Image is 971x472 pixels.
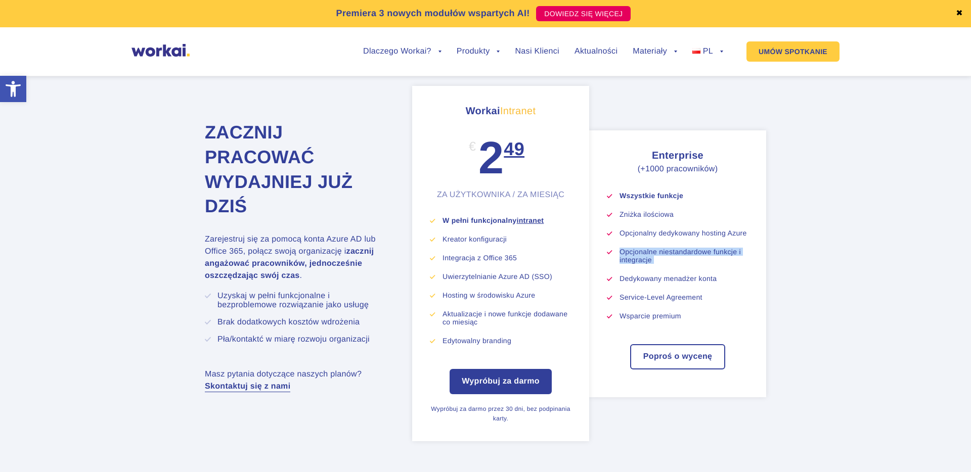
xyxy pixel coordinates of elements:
li: Wsparcie premium [620,312,748,320]
a: ✖ [956,10,963,18]
li: Edytowalny branding [443,337,571,345]
iframe: Popup CTA [5,385,278,467]
h3: Workai [430,104,571,119]
span: PL [703,47,713,56]
h2: Zacznij pracować wydajniej już dziś [205,120,387,218]
li: Brak dodatkowych kosztów wdrożenia [217,318,387,327]
li: Aktualizacje i nowe funkcje dodawane co miesiąc [443,310,571,326]
a: Skontaktuj się z nami [205,383,290,391]
sup: 49 [504,138,524,176]
a: UMÓW SPOTKANIE [746,41,840,62]
a: Poproś o wycenę [631,345,724,368]
a: Materiały [633,48,677,56]
strong: Enterprise [652,150,703,161]
div: ZA UŻYTKOWNIKA / ZA MIESIĄC [430,190,571,200]
li: Pła/kontaktć w miarę rozwoju organizacji [217,335,387,344]
div: € [469,135,476,158]
li: Uzyskaj w pełni funkcjonalne i bezproblemowe rozwiązanie jako usługę [217,292,387,310]
strong: Wszystkie funkcje [620,192,683,200]
div: Wypróbuj za darmo przez 30 dni, bez podpinania karty. [430,404,571,423]
li: Zniżka ilościowa [620,210,748,218]
li: Kreator konfiguracji [443,235,571,243]
li: Uwierzytelnianie Azure AD (SSO) [443,272,571,280]
a: Wypróbuj za darmo [450,369,552,394]
a: intranet [516,216,544,224]
span: Intranet [500,106,536,117]
div: 2 [478,135,524,190]
a: Produkty [457,48,500,56]
li: Dedykowany menadżer konta [620,274,748,282]
p: Zarejestruj się za pomocą konta Azure AD lub Office 365, połącz swoją organizację i . [205,233,387,282]
a: Aktualności [575,48,617,56]
li: Opcjonalny dedykowany hosting Azure [620,229,748,237]
a: DOWIEDZ SIĘ WIĘCEJ [536,6,631,21]
p: (+1000 pracowników) [607,163,748,175]
li: Integracja z Office 365 [443,254,571,262]
a: Nasi Klienci [515,48,559,56]
li: Opcjonalne niestandardowe funkcje i integracje [620,248,748,264]
li: Service-Level Agreement [620,293,748,301]
p: Premiera 3 nowych modułów wspartych AI! [336,7,530,20]
strong: zacznij angażować pracowników, jednocześnie oszczędzając swój czas [205,247,374,280]
strong: W pełni funkcjonalny [443,216,544,224]
li: Hosting w środowisku Azure [443,291,571,299]
a: Dlaczego Workai? [363,48,442,56]
p: Masz pytania dotyczące naszych planów? [205,368,387,393]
